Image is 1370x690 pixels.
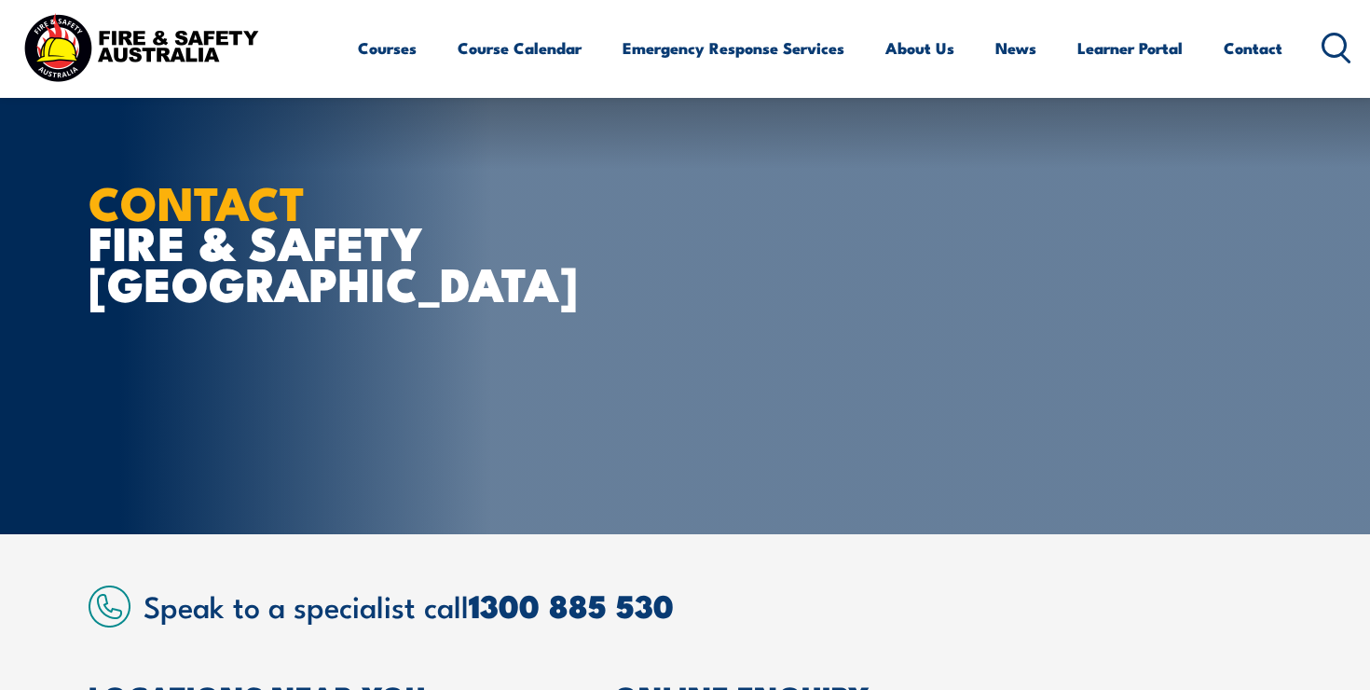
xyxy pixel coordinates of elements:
h2: Speak to a specialist call [144,588,1281,622]
a: 1300 885 530 [469,580,674,629]
a: Learner Portal [1077,23,1183,73]
a: Contact [1224,23,1282,73]
strong: CONTACT [89,165,305,237]
h1: FIRE & SAFETY [GEOGRAPHIC_DATA] [89,181,549,302]
a: Course Calendar [458,23,582,73]
a: About Us [885,23,954,73]
a: Courses [358,23,417,73]
a: News [995,23,1036,73]
a: Emergency Response Services [623,23,844,73]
